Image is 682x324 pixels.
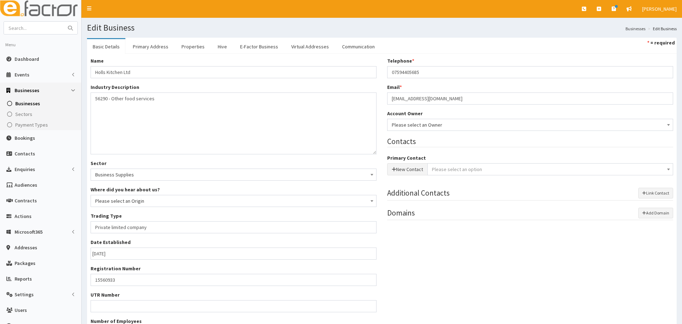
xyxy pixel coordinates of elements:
[626,26,645,32] a: Businesses
[95,170,372,180] span: Business Supplies
[234,39,284,54] a: E-Factor Business
[638,188,673,198] button: Link Contact
[87,39,125,54] a: Basic Details
[15,111,32,117] span: Sectors
[127,39,174,54] a: Primary Address
[387,57,414,64] label: Telephone
[15,87,39,94] span: Businesses
[212,39,233,54] a: Hive
[91,92,377,154] textarea: 56290 - Other food services
[91,239,131,246] label: Date Established
[15,71,29,78] span: Events
[387,163,428,175] button: New Contact
[387,188,673,200] legend: Additional Contacts
[15,260,36,266] span: Packages
[392,120,669,130] span: Please select an Owner
[15,276,32,282] span: Reports
[91,212,122,219] label: Trading Type
[646,26,677,32] li: Edit Business
[87,23,677,32] h1: Edit Business
[91,57,104,64] label: Name
[15,166,35,172] span: Enquiries
[91,291,120,298] label: UTR Number
[176,39,210,54] a: Properties
[336,39,380,54] a: Communication
[15,135,35,141] span: Bookings
[15,244,37,251] span: Addresses
[15,182,37,188] span: Audiences
[15,307,27,313] span: Users
[91,84,139,91] label: Industry Description
[15,291,34,298] span: Settings
[2,98,81,109] a: Businesses
[91,195,377,207] span: Please select an Origin
[650,39,675,46] strong: = required
[2,119,81,130] a: Payment Types
[387,119,673,131] span: Please select an Owner
[432,166,482,172] span: Please select an option
[15,56,39,62] span: Dashboard
[2,109,81,119] a: Sectors
[387,208,673,220] legend: Domains
[15,213,32,219] span: Actions
[91,265,141,272] label: Registration Number
[15,150,35,157] span: Contacts
[286,39,335,54] a: Virtual Addresses
[15,229,43,235] span: Microsoft365
[387,136,673,147] legend: Contacts
[15,122,48,128] span: Payment Types
[15,197,37,204] span: Contracts
[387,84,402,91] label: Email
[387,154,426,161] label: Primary Contact
[95,196,372,206] span: Please select an Origin
[91,160,107,167] label: Sector
[642,6,677,12] span: [PERSON_NAME]
[638,208,673,218] button: Add Domain
[4,22,64,34] input: Search...
[387,110,423,117] label: Account Owner
[91,186,160,193] label: Where did you hear about us?
[91,169,377,181] span: Business Supplies
[15,100,40,107] span: Businesses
